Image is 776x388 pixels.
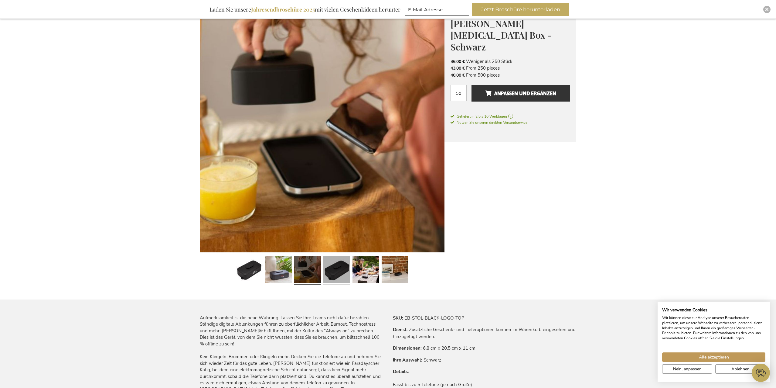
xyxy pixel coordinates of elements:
li: From 250 pieces [451,65,570,71]
input: E-Mail-Adresse [405,3,469,16]
form: marketing offers and promotions [405,3,471,18]
button: Jetzt Broschüre herunterladen [472,3,569,16]
span: Nutzen Sie unseren direkten Versandservice [451,120,527,125]
a: Stolp Digital Detox Box - Logo On Top [323,254,350,287]
span: 46,00 € [451,59,465,64]
a: Geliefert in 2 bis 10 Werktagen [451,114,570,119]
span: Nein, anpassen [673,366,702,372]
li: Weniger als 250 Stück [451,58,570,65]
h2: Wir verwenden Cookies [662,307,765,313]
a: Nutzen Sie unseren direkten Versandservice [451,119,527,125]
span: [PERSON_NAME] [MEDICAL_DATA] Box - Schwarz [451,17,552,53]
button: Alle verweigern cookies [715,364,765,374]
a: Stolp Digital Detox Box - Schwarz [265,254,292,287]
li: From 500 pieces [451,72,570,78]
a: Stolp Digital Detox Box - Schwarz [236,254,263,287]
a: Stolp Digital Detox Box - Logo On Top [352,254,379,287]
input: Menge [451,85,467,101]
span: Ablehnen [731,366,750,372]
button: cookie Einstellungen anpassen [662,364,712,374]
img: Close [765,8,769,11]
button: Anpassen und ergänzen [471,85,570,102]
button: Akzeptieren Sie alle cookies [662,352,765,362]
div: Close [763,6,771,13]
span: 43,00 € [451,65,465,71]
a: Stolp Digital Detox Box - Logo On Top [294,254,321,287]
b: Jahresendbroschüre 2025 [251,6,315,13]
span: Anpassen und ergänzen [485,88,556,98]
a: Stolp Digital Detox Box - Logo On Top [382,254,408,287]
span: Alle akzeptieren [699,354,729,360]
iframe: belco-activator-frame [752,364,770,382]
div: Laden Sie unsere mit vielen Geschenkideen herunter [207,3,403,16]
p: Wir können diese zur Analyse unserer Besucherdaten platzieren, um unsere Webseite zu verbessern, ... [662,315,765,341]
img: Stolp Digital Detox Box - Logo On Top [200,7,444,252]
span: 40,00 € [451,72,465,78]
